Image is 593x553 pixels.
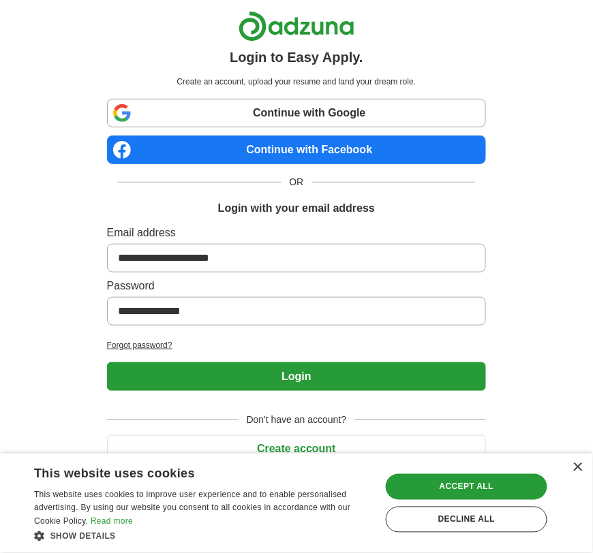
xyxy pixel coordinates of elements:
[386,474,547,500] div: Accept all
[573,463,583,473] div: Close
[239,413,355,427] span: Don't have an account?
[230,47,363,67] h1: Login to Easy Apply.
[34,529,371,543] div: Show details
[107,443,487,455] a: Create account
[34,490,350,527] span: This website uses cookies to improve user experience and to enable personalised advertising. By u...
[50,532,116,541] span: Show details
[107,362,487,391] button: Login
[386,507,547,533] div: Decline all
[34,462,337,482] div: This website uses cookies
[110,76,484,88] p: Create an account, upload your resume and land your dream role.
[107,136,487,164] a: Continue with Facebook
[107,225,487,241] label: Email address
[107,339,487,351] a: Forgot password?
[282,175,312,189] span: OR
[107,435,487,464] button: Create account
[107,278,487,294] label: Password
[218,200,375,217] h1: Login with your email address
[107,99,487,127] a: Continue with Google
[91,517,133,526] a: Read more, opens a new window
[239,11,354,42] img: Adzuna logo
